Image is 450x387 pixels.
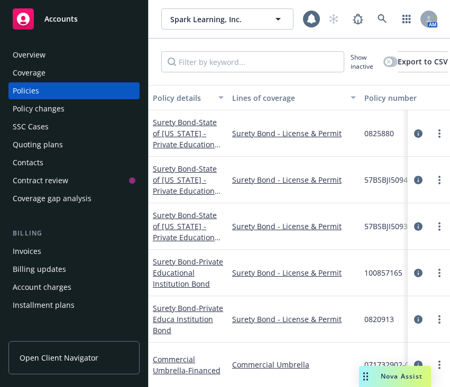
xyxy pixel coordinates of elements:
[13,172,68,189] div: Contract review
[13,297,75,314] div: Installment plans
[8,46,140,63] a: Overview
[232,267,356,278] a: Surety Bond - License & Permit
[8,243,140,260] a: Invoices
[364,314,394,325] span: 0820913
[381,372,423,381] span: Nova Assist
[8,279,140,296] a: Account charges
[8,172,140,189] a: Contract review
[13,64,45,81] div: Coverage
[351,53,379,71] span: Show inactive
[232,174,356,185] a: Surety Bond - License & Permit
[8,261,140,278] a: Billing updates
[13,154,43,171] div: Contacts
[433,174,446,186] a: more
[153,210,217,253] a: Surety Bond
[153,92,212,103] div: Policy details
[433,220,446,233] a: more
[13,136,63,153] div: Quoting plans
[20,352,98,363] span: Open Client Navigator
[228,85,360,110] button: Lines of coverage
[13,118,49,135] div: SSC Cases
[149,85,228,110] button: Policy details
[433,358,446,371] a: more
[153,354,221,375] a: Commercial Umbrella
[161,8,293,30] button: Spark Learning, Inc.
[412,313,425,326] a: circleInformation
[323,8,344,30] a: Start snowing
[153,257,223,289] a: Surety Bond
[8,64,140,81] a: Coverage
[347,8,369,30] a: Report a Bug
[13,100,65,117] div: Policy changes
[186,365,221,375] span: - Financed
[412,174,425,186] a: circleInformation
[232,314,356,325] a: Surety Bond - License & Permit
[153,303,223,335] a: Surety Bond
[433,313,446,326] a: more
[153,303,223,335] span: - Private Educa Institution Bond
[13,190,91,207] div: Coverage gap analysis
[232,359,356,370] a: Commercial Umbrella
[13,82,39,99] div: Policies
[232,128,356,139] a: Surety Bond - License & Permit
[364,128,394,139] span: 0825880
[153,257,223,289] span: - Private Educational Institution Bond
[161,51,344,72] input: Filter by keyword...
[433,267,446,279] a: more
[364,92,450,103] div: Policy number
[364,174,408,185] span: 57BSBJI5094
[8,154,140,171] a: Contacts
[13,279,71,296] div: Account charges
[412,127,425,140] a: circleInformation
[170,14,262,25] span: Spark Learning, Inc.
[8,4,140,34] a: Accounts
[412,220,425,233] a: circleInformation
[153,164,217,207] a: Surety Bond
[232,221,356,232] a: Surety Bond - License & Permit
[8,82,140,99] a: Policies
[398,51,448,72] button: Export to CSV
[433,127,446,140] a: more
[396,8,417,30] a: Switch app
[8,136,140,153] a: Quoting plans
[364,359,414,370] span: 071732902-00
[412,358,425,371] a: circleInformation
[372,8,393,30] a: Search
[364,267,402,278] span: 100857165
[364,221,408,232] span: 57BSBJI5093
[8,297,140,314] a: Installment plans
[359,366,372,387] div: Drag to move
[8,100,140,117] a: Policy changes
[13,243,41,260] div: Invoices
[8,228,140,239] div: Billing
[8,190,140,207] a: Coverage gap analysis
[153,117,221,161] a: Surety Bond
[398,56,448,67] span: Export to CSV
[232,92,344,103] div: Lines of coverage
[359,366,431,387] button: Nova Assist
[412,267,425,279] a: circleInformation
[44,15,78,23] span: Accounts
[13,261,66,278] div: Billing updates
[13,46,45,63] div: Overview
[8,118,140,135] a: SSC Cases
